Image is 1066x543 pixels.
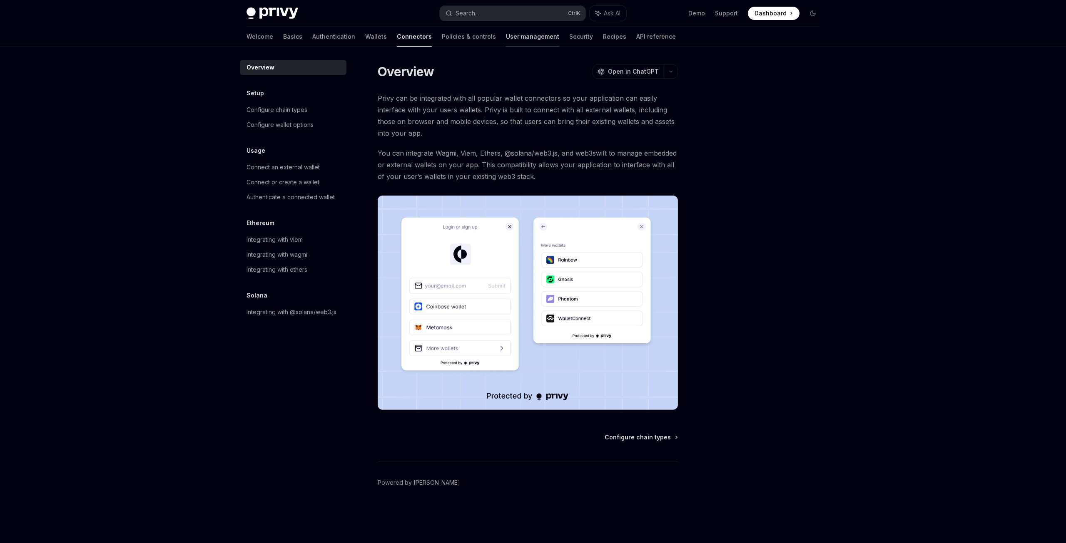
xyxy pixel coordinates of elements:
[603,27,626,47] a: Recipes
[590,6,626,21] button: Ask AI
[247,250,307,260] div: Integrating with wagmi
[240,160,346,175] a: Connect an external wallet
[378,196,678,410] img: Connectors3
[240,262,346,277] a: Integrating with ethers
[715,9,738,17] a: Support
[240,190,346,205] a: Authenticate a connected wallet
[283,27,302,47] a: Basics
[247,105,307,115] div: Configure chain types
[247,235,303,245] div: Integrating with viem
[378,147,678,182] span: You can integrate Wagmi, Viem, Ethers, @solana/web3.js, and web3swift to manage embedded or exter...
[806,7,819,20] button: Toggle dark mode
[247,146,265,156] h5: Usage
[365,27,387,47] a: Wallets
[569,27,593,47] a: Security
[247,177,319,187] div: Connect or create a wallet
[247,192,335,202] div: Authenticate a connected wallet
[397,27,432,47] a: Connectors
[240,60,346,75] a: Overview
[378,479,460,487] a: Powered by [PERSON_NAME]
[378,64,434,79] h1: Overview
[440,6,585,21] button: Search...CtrlK
[240,247,346,262] a: Integrating with wagmi
[247,62,274,72] div: Overview
[605,433,677,441] a: Configure chain types
[240,102,346,117] a: Configure chain types
[312,27,355,47] a: Authentication
[247,290,267,300] h5: Solana
[247,27,273,47] a: Welcome
[748,7,799,20] a: Dashboard
[247,7,298,19] img: dark logo
[755,9,787,17] span: Dashboard
[247,162,320,172] div: Connect an external wallet
[636,27,676,47] a: API reference
[442,27,496,47] a: Policies & controls
[240,117,346,132] a: Configure wallet options
[247,265,307,275] div: Integrating with ethers
[593,64,664,79] button: Open in ChatGPT
[240,305,346,320] a: Integrating with @solana/web3.js
[247,88,264,98] h5: Setup
[240,232,346,247] a: Integrating with viem
[247,307,336,317] div: Integrating with @solana/web3.js
[378,92,678,139] span: Privy can be integrated with all popular wallet connectors so your application can easily interfa...
[506,27,559,47] a: User management
[608,67,659,76] span: Open in ChatGPT
[688,9,705,17] a: Demo
[240,175,346,190] a: Connect or create a wallet
[604,9,620,17] span: Ask AI
[247,120,314,130] div: Configure wallet options
[247,218,274,228] h5: Ethereum
[605,433,671,441] span: Configure chain types
[568,10,580,17] span: Ctrl K
[456,8,479,18] div: Search...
